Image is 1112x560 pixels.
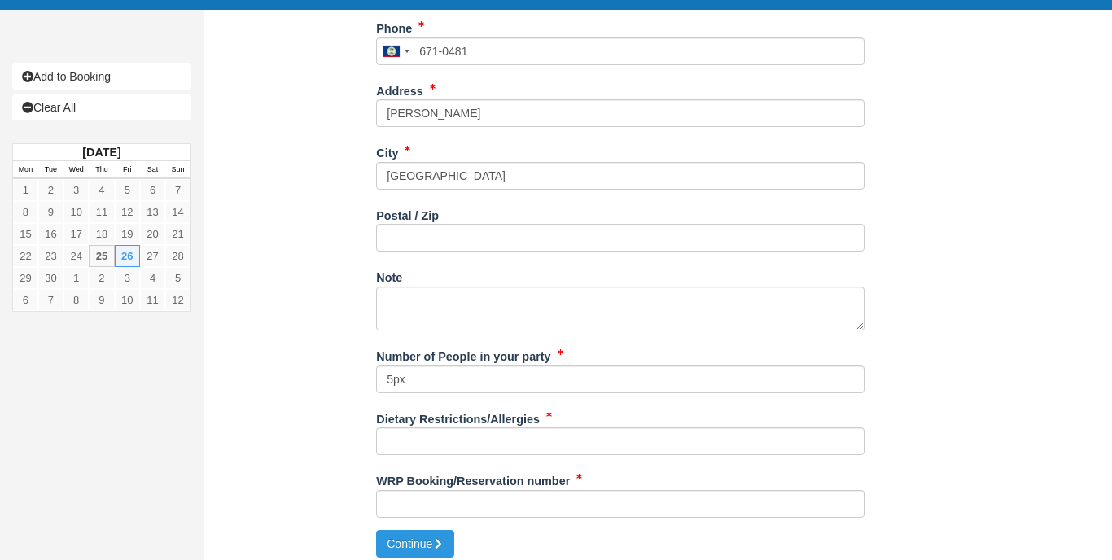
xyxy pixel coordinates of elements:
label: Dietary Restrictions/Allergies [376,405,540,428]
a: 20 [140,223,165,245]
a: 10 [115,289,140,311]
a: 2 [89,267,114,289]
th: Wed [63,161,89,179]
a: 23 [38,245,63,267]
a: 3 [115,267,140,289]
a: 21 [165,223,190,245]
a: 17 [63,223,89,245]
a: 6 [13,289,38,311]
a: 26 [115,245,140,267]
a: 11 [140,289,165,311]
a: 3 [63,179,89,201]
strong: [DATE] [82,146,120,159]
a: 14 [165,201,190,223]
a: 8 [13,201,38,223]
a: 13 [140,201,165,223]
label: Note [376,264,402,287]
a: 22 [13,245,38,267]
a: 28 [165,245,190,267]
a: 6 [140,179,165,201]
a: 8 [63,289,89,311]
a: 24 [63,245,89,267]
th: Tue [38,161,63,179]
a: 16 [38,223,63,245]
a: 10 [63,201,89,223]
a: 12 [115,201,140,223]
a: 19 [115,223,140,245]
a: 5 [115,179,140,201]
th: Sun [165,161,190,179]
th: Fri [115,161,140,179]
a: 25 [89,245,114,267]
button: Continue [376,530,454,558]
label: Number of People in your party [376,343,550,365]
a: 4 [89,179,114,201]
label: WRP Booking/Reservation number [376,467,570,490]
a: Clear All [12,94,191,120]
a: 27 [140,245,165,267]
a: 4 [140,267,165,289]
div: Belize: +501 [377,38,414,64]
label: Postal / Zip [376,202,439,225]
th: Mon [13,161,38,179]
a: 29 [13,267,38,289]
a: 18 [89,223,114,245]
a: 15 [13,223,38,245]
th: Thu [89,161,114,179]
a: 5 [165,267,190,289]
label: Phone [376,15,412,37]
a: 1 [13,179,38,201]
a: 9 [89,289,114,311]
a: 7 [38,289,63,311]
a: 9 [38,201,63,223]
a: Add to Booking [12,63,191,90]
a: 1 [63,267,89,289]
label: City [376,139,398,162]
a: 2 [38,179,63,201]
th: Sat [140,161,165,179]
label: Address [376,77,423,100]
a: 7 [165,179,190,201]
a: 11 [89,201,114,223]
a: 30 [38,267,63,289]
a: 12 [165,289,190,311]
